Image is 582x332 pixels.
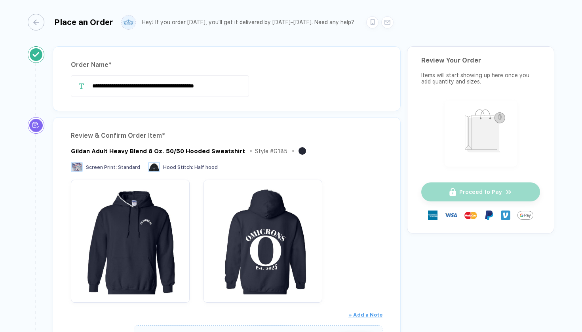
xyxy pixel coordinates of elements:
img: visa [445,209,457,222]
button: + Add a Note [348,309,382,321]
img: user profile [122,15,135,29]
img: Hood Stitch [148,162,160,172]
img: master-card [464,209,477,222]
img: Screen Print [71,162,83,172]
div: Hey! If you order [DATE], you'll get it delivered by [DATE]–[DATE]. Need any help? [142,19,354,26]
img: 1760472051696zrtlw_nt_back.png [207,184,318,294]
span: Screen Print : [86,165,117,170]
img: express [428,211,437,220]
div: Style # G185 [255,148,287,154]
img: Venmo [501,211,510,220]
img: 1760472051696ksboh_nt_front.png [75,184,186,294]
div: Place an Order [54,17,113,27]
img: shopping_bag.png [448,104,514,161]
div: Review & Confirm Order Item [71,129,382,142]
div: Order Name [71,59,382,71]
span: Hood Stitch : [163,165,193,170]
div: Review Your Order [421,57,540,64]
span: + Add a Note [348,312,382,318]
span: Half hood [194,165,218,170]
img: Paypal [484,211,494,220]
div: Gildan Adult Heavy Blend 8 Oz. 50/50 Hooded Sweatshirt [71,148,245,155]
img: GPay [517,207,533,223]
span: Standard [118,165,140,170]
div: Items will start showing up here once you add quantity and sizes. [421,72,540,85]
